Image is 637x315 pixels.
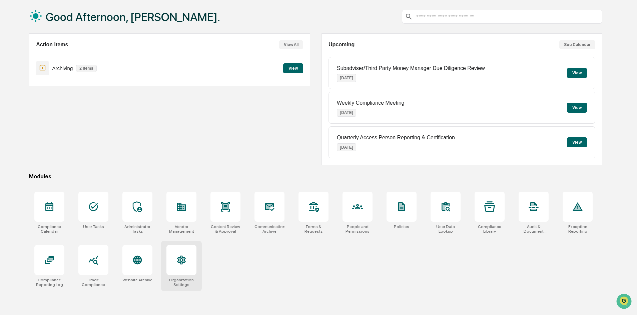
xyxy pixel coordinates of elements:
a: 🔎Data Lookup [4,94,45,106]
div: User Tasks [83,224,104,229]
p: Archiving [52,65,73,71]
p: Subadviser/Third Party Money Manager Due Diligence Review [337,65,485,71]
h1: Good Afternoon, [PERSON_NAME]. [46,10,220,24]
p: 2 items [76,65,96,72]
a: 🖐️Preclearance [4,81,46,93]
div: Communications Archive [254,224,284,234]
button: View [567,103,587,113]
button: View [567,68,587,78]
div: Start new chat [23,51,109,58]
div: We're available if you need us! [23,58,84,63]
div: Modules [29,173,602,180]
div: Website Archive [122,278,152,282]
div: Compliance Calendar [34,224,64,234]
p: [DATE] [337,109,356,117]
p: [DATE] [337,143,356,151]
div: Content Review & Approval [210,224,240,234]
button: View [567,137,587,147]
div: Exception Reporting [563,224,593,234]
p: Quarterly Access Person Reporting & Certification [337,135,455,141]
button: View All [279,40,303,49]
a: View [283,65,303,71]
div: People and Permissions [343,224,373,234]
h2: Action Items [36,42,68,48]
div: Trade Compliance [78,278,108,287]
div: Forms & Requests [298,224,329,234]
div: Audit & Document Logs [519,224,549,234]
img: 1746055101610-c473b297-6a78-478c-a979-82029cc54cd1 [7,51,19,63]
h2: Upcoming [329,42,355,48]
div: Compliance Library [475,224,505,234]
button: View [283,63,303,73]
button: See Calendar [559,40,595,49]
span: Attestations [55,84,83,91]
a: Powered byPylon [47,113,81,118]
iframe: Open customer support [616,293,634,311]
a: 🗄️Attestations [46,81,85,93]
div: 🔎 [7,97,12,103]
div: Organization Settings [166,278,196,287]
div: Administrator Tasks [122,224,152,234]
div: Vendor Management [166,224,196,234]
p: Weekly Compliance Meeting [337,100,404,106]
span: Preclearance [13,84,43,91]
p: [DATE] [337,74,356,82]
span: Pylon [66,113,81,118]
div: 🗄️ [48,85,54,90]
span: Data Lookup [13,97,42,103]
div: Policies [394,224,409,229]
div: User Data Lookup [431,224,461,234]
button: Start new chat [113,53,121,61]
div: Compliance Reporting Log [34,278,64,287]
p: How can we help? [7,14,121,25]
div: 🖐️ [7,85,12,90]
